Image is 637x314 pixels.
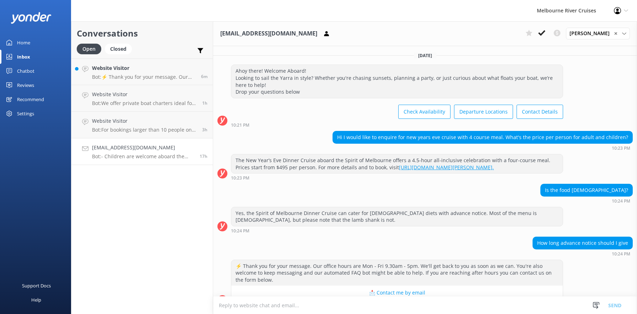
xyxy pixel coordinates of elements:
a: [EMAIL_ADDRESS][DOMAIN_NAME]Bot:- Children are welcome aboard the Spirit of Melbourne Dinner Crui... [71,138,213,165]
button: Contact Details [517,105,563,119]
h4: Website Visitor [92,117,197,125]
span: ✕ [614,30,617,37]
h4: [EMAIL_ADDRESS][DOMAIN_NAME] [92,144,194,152]
strong: 10:24 PM [612,199,630,203]
strong: 10:24 PM [612,252,630,256]
div: Oct 07 2025 10:24pm (UTC +11:00) Australia/Sydney [231,228,563,233]
div: Settings [17,106,34,121]
div: Inbox [17,50,30,64]
div: How long advance notice should I give [533,237,632,249]
div: ⚡ Thank you for your message. Our office hours are Mon - Fri 9.30am - 5pm. We'll get back to you ... [231,260,563,286]
div: Oct 07 2025 10:24pm (UTC +11:00) Australia/Sydney [533,251,633,256]
div: Help [31,293,41,307]
a: Website VisitorBot:We offer private boat charters ideal for a variety of events, including partie... [71,85,213,112]
span: Oct 08 2025 04:20pm (UTC +11:00) Australia/Sydney [201,73,207,79]
div: Support Docs [22,279,51,293]
strong: 10:23 PM [612,146,630,150]
strong: 10:21 PM [231,123,249,127]
a: Website VisitorBot:⚡ Thank you for your message. Our office hours are Mon - Fri 9.30am - 5pm. We'... [71,59,213,85]
a: Closed [105,45,135,53]
strong: 10:23 PM [231,176,249,180]
button: 📩 Contact me by email [231,286,563,300]
div: Yes, the Spirit of Melbourne Dinner Cruise can cater for [DEMOGRAPHIC_DATA] diets with advance no... [231,207,563,226]
div: Oct 07 2025 10:23pm (UTC +11:00) Australia/Sydney [231,175,563,180]
div: Recommend [17,92,44,106]
h2: Conversations [77,27,207,40]
div: Closed [105,44,132,54]
p: Bot: ⚡ Thank you for your message. Our office hours are Mon - Fri 9.30am - 5pm. We'll get back to... [92,74,196,80]
p: Bot: We offer private boat charters ideal for a variety of events, including parties. Each charte... [92,100,197,106]
h4: Website Visitor [92,90,197,98]
a: Website VisitorBot:For bookings larger than 10 people on the Bottomless Brunch Afloat, please con... [71,112,213,138]
div: Is the food [DEMOGRAPHIC_DATA]? [541,184,632,196]
img: yonder-white-logo.png [11,12,52,24]
div: Open [77,44,101,54]
div: Reviews [17,78,34,92]
div: Hi I would like to enquire for new years eve cruise with 4 course meal. What's the price per pers... [333,131,632,143]
div: Home [17,35,30,50]
h4: Website Visitor [92,64,196,72]
div: Oct 07 2025 10:21pm (UTC +11:00) Australia/Sydney [231,122,563,127]
strong: 10:24 PM [231,229,249,233]
span: Oct 08 2025 01:23pm (UTC +11:00) Australia/Sydney [202,127,207,133]
span: Oct 07 2025 10:29pm (UTC +11:00) Australia/Sydney [200,153,207,159]
a: Open [77,45,105,53]
div: Oct 07 2025 10:23pm (UTC +11:00) Australia/Sydney [333,145,633,150]
div: Chatbot [17,64,34,78]
span: [PERSON_NAME] [569,29,614,37]
p: Bot: - Children are welcome aboard the Spirit of Melbourne Dinner Cruise, but they must remain se... [92,153,194,160]
div: Assign User [566,28,630,39]
h3: [EMAIL_ADDRESS][DOMAIN_NAME] [220,29,317,38]
div: Ahoy there! Welcome Aboard! Looking to sail the Yarra in style? Whether you're chasing sunsets, p... [231,65,563,98]
button: Departure Locations [454,105,513,119]
button: Check Availability [398,105,450,119]
span: Oct 08 2025 03:21pm (UTC +11:00) Australia/Sydney [202,100,207,106]
span: [DATE] [414,53,436,59]
p: Bot: For bookings larger than 10 people on the Bottomless Brunch Afloat, please contact the team ... [92,127,197,133]
a: [URL][DOMAIN_NAME][PERSON_NAME]. [399,164,494,171]
div: The New Year’s Eve Dinner Cruise aboard the Spirit of Melbourne offers a 4.5-hour all-inclusive c... [231,154,563,173]
div: Oct 07 2025 10:24pm (UTC +11:00) Australia/Sydney [540,198,633,203]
